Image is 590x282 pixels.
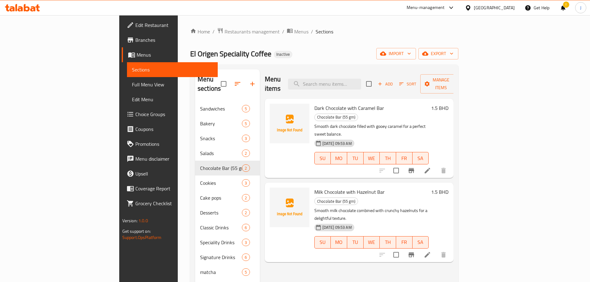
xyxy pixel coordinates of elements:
[200,209,242,216] span: Desserts
[195,161,260,176] div: Chocolate Bar (55 gm)2
[122,233,162,241] a: Support.OpsPlatform
[200,239,242,246] span: Speciality Drinks
[423,50,453,58] span: export
[431,104,448,112] h6: 1.5 BHD
[135,185,213,192] span: Coverage Report
[413,236,429,249] button: SA
[288,79,361,89] input: search
[200,268,242,276] span: matcha
[375,79,395,89] button: Add
[331,152,347,164] button: MO
[217,28,280,36] a: Restaurants management
[137,51,213,59] span: Menus
[122,137,218,151] a: Promotions
[316,28,333,35] span: Sections
[122,33,218,47] a: Branches
[314,187,385,197] span: Milk Chocolate with Hazelnut Bar
[127,92,218,107] a: Edit Menu
[431,188,448,196] h6: 1.5 BHD
[195,220,260,235] div: Classic Drinks6
[404,163,419,178] button: Branch-specific-item
[242,209,250,216] div: items
[399,80,416,88] span: Sort
[242,135,250,142] div: items
[195,101,260,116] div: Sandwiches5
[245,76,260,91] button: Add section
[242,180,249,186] span: 3
[242,179,250,187] div: items
[122,181,218,196] a: Coverage Report
[265,75,281,93] h2: Menu items
[242,240,249,245] span: 3
[200,120,242,127] span: Bakery
[127,62,218,77] a: Sections
[195,265,260,280] div: matcha5
[242,164,250,172] div: items
[135,140,213,148] span: Promotions
[122,196,218,211] a: Grocery Checklist
[274,52,292,57] span: Inactive
[396,152,413,164] button: FR
[315,114,358,121] span: Chocolate Bar (55 gm)
[418,48,458,59] button: export
[122,47,218,62] a: Menus
[396,236,413,249] button: FR
[287,28,308,36] a: Menus
[311,28,313,35] li: /
[200,254,242,261] span: Signature Drinks
[331,236,347,249] button: MO
[195,235,260,250] div: Speciality Drinks3
[320,224,354,230] span: [DATE] 09:53 AM
[375,79,395,89] span: Add item
[190,47,271,61] span: El Origen Speciality Coffee
[200,105,242,112] span: Sandwiches
[132,81,213,88] span: Full Menu View
[135,125,213,133] span: Coupons
[200,194,242,202] span: Cake pops
[132,96,213,103] span: Edit Menu
[270,104,309,143] img: Dark Chocolate with Caramel Bar
[407,4,445,11] div: Menu-management
[195,190,260,205] div: Cake pops2
[317,238,329,247] span: SU
[242,120,250,127] div: items
[132,66,213,73] span: Sections
[230,76,245,91] span: Sort sections
[122,151,218,166] a: Menu disclaimer
[395,79,420,89] span: Sort items
[350,238,361,247] span: TU
[195,131,260,146] div: Snacks3
[190,28,458,36] nav: breadcrumb
[200,179,242,187] span: Cookies
[200,150,242,157] span: Salads
[270,188,309,227] img: Milk Chocolate with Hazelnut Bar
[390,164,403,177] span: Select to update
[135,155,213,163] span: Menu disclaimer
[122,122,218,137] a: Coupons
[135,36,213,44] span: Branches
[390,248,403,261] span: Select to update
[320,141,354,146] span: [DATE] 09:53 AM
[225,28,280,35] span: Restaurants management
[242,150,249,156] span: 2
[200,164,242,172] span: Chocolate Bar (55 gm)
[399,238,410,247] span: FR
[314,152,331,164] button: SU
[200,224,242,231] span: Classic Drinks
[364,236,380,249] button: WE
[347,152,364,164] button: TU
[242,225,249,231] span: 6
[381,50,411,58] span: import
[135,170,213,177] span: Upsell
[122,227,151,235] span: Get support on:
[122,107,218,122] a: Choice Groups
[424,251,431,258] a: Edit menu item
[122,166,218,181] a: Upsell
[350,154,361,163] span: TU
[347,236,364,249] button: TU
[195,250,260,265] div: Signature Drinks6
